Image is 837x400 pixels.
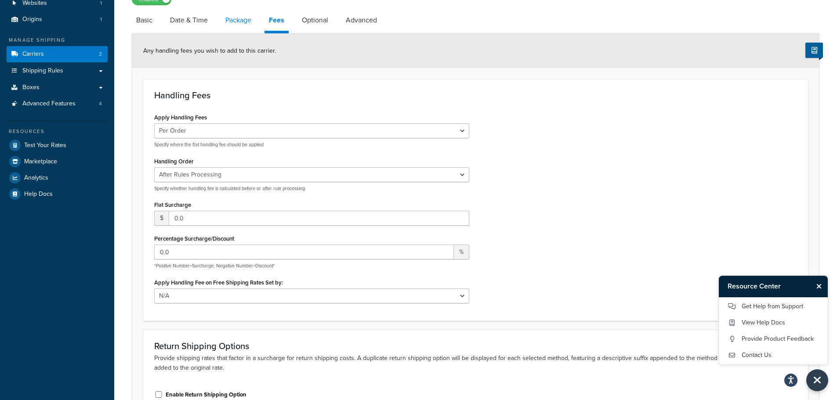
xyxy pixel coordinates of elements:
span: % [454,245,469,259]
span: Test Your Rates [24,142,66,149]
a: Shipping Rules [7,63,108,79]
label: Handling Order [154,158,194,165]
span: Marketplace [24,158,57,166]
a: Contact Us [728,348,819,362]
li: Advanced Features [7,96,108,112]
span: Shipping Rules [22,67,63,75]
label: Percentage Surcharge/Discount [154,235,234,242]
a: Optional [297,10,333,31]
span: Carriers [22,50,44,58]
p: Provide shipping rates that factor in a surcharge for return shipping costs. A duplicate return s... [154,353,797,373]
a: Provide Product Feedback [728,332,819,346]
label: Enable Return Shipping Option [166,391,246,399]
a: Boxes [7,79,108,96]
button: Close Resource Center [812,281,828,292]
span: Origins [22,16,42,23]
label: Flat Surcharge [154,202,191,208]
a: Help Docs [7,186,108,202]
span: Any handling fees you wish to add to this carrier. [143,46,276,55]
h3: Resource Center [719,276,812,297]
a: Carriers2 [7,46,108,62]
p: Specify where the flat handling fee should be applied [154,141,469,148]
button: Close Resource Center [806,369,828,391]
div: Manage Shipping [7,36,108,44]
h3: Return Shipping Options [154,341,797,351]
span: 2 [99,50,102,58]
a: Origins1 [7,11,108,28]
a: Get Help from Support [728,299,819,314]
span: Analytics [24,174,48,182]
a: Analytics [7,170,108,186]
span: Boxes [22,84,40,91]
a: Package [221,10,256,31]
a: View Help Docs [728,316,819,330]
span: 4 [99,100,102,108]
label: Apply Handling Fees [154,114,207,121]
label: Apply Handling Fee on Free Shipping Rates Set by: [154,279,283,286]
p: *Positive Number=Surcharge, Negative Number=Discount* [154,263,469,269]
li: Origins [7,11,108,28]
a: Basic [132,10,157,31]
a: Marketplace [7,154,108,169]
a: Advanced [341,10,381,31]
h3: Handling Fees [154,90,797,100]
span: Advanced Features [22,100,76,108]
li: Carriers [7,46,108,62]
div: Resources [7,128,108,135]
a: Fees [265,10,289,33]
a: Date & Time [166,10,212,31]
a: Advanced Features4 [7,96,108,112]
span: $ [154,211,169,226]
a: Test Your Rates [7,137,108,153]
button: Show Help Docs [805,43,823,58]
span: Help Docs [24,191,53,198]
p: Specify whether handling fee is calculated before or after rule processing [154,185,469,192]
span: 1 [100,16,102,23]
